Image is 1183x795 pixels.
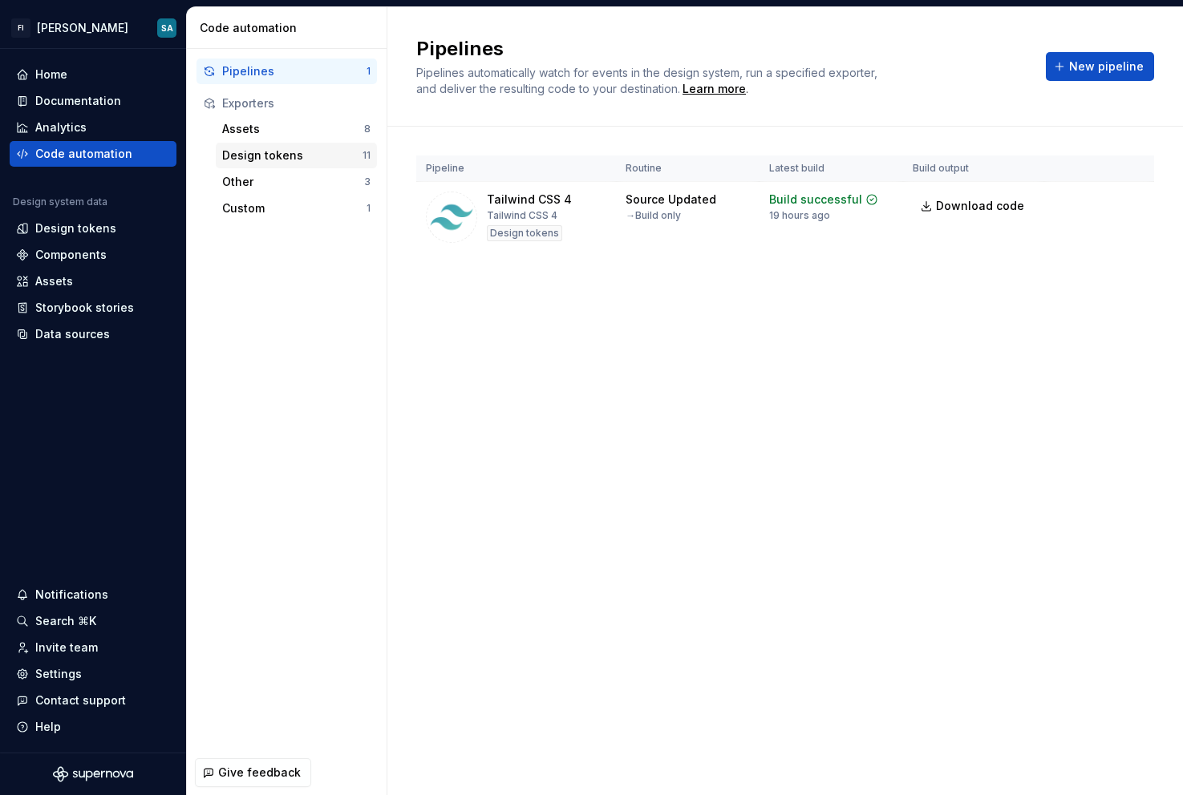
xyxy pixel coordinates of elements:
div: → Build only [626,209,681,222]
a: Code automation [10,141,176,167]
div: Design system data [13,196,107,208]
div: 3 [364,176,371,188]
th: Routine [616,155,759,182]
th: Build output [903,155,1044,182]
button: Assets8 [216,116,377,142]
h2: Pipelines [416,36,1027,62]
a: Home [10,62,176,87]
span: . [680,83,748,95]
div: Source Updated [626,192,716,208]
button: Pipelines1 [196,59,377,84]
a: Download code [913,192,1035,220]
button: FI[PERSON_NAME]SA [3,10,183,45]
span: Pipelines automatically watch for events in the design system, run a specified exporter, and deli... [416,66,881,95]
div: Custom [222,200,367,216]
div: Assets [35,273,73,289]
div: Other [222,174,364,190]
button: Help [10,714,176,740]
button: Custom1 [216,196,377,221]
a: Invite team [10,635,176,660]
div: SA [161,22,173,34]
a: Design tokens [10,216,176,241]
th: Latest build [760,155,903,182]
a: Data sources [10,321,176,347]
div: Components [35,247,107,263]
div: Design tokens [222,147,363,163]
button: New pipeline [1046,52,1154,81]
button: Contact support [10,688,176,713]
div: Code automation [35,146,132,162]
div: [PERSON_NAME] [37,20,128,36]
div: 8 [364,123,371,135]
div: 19 hours ago [769,209,830,222]
svg: Supernova Logo [53,766,133,782]
div: Build successful [769,192,862,208]
a: Components [10,242,176,268]
div: Data sources [35,326,110,342]
div: Pipelines [222,63,367,79]
th: Pipeline [416,155,616,182]
div: Design tokens [487,225,562,241]
div: Documentation [35,93,121,109]
div: Assets [222,121,364,137]
button: Search ⌘K [10,608,176,634]
div: Storybook stories [35,300,134,316]
div: Exporters [222,95,371,111]
button: Other3 [216,169,377,195]
span: Give feedback [218,765,301,781]
div: Notifications [35,587,108,603]
a: Settings [10,661,176,687]
a: Storybook stories [10,295,176,321]
div: Design tokens [35,220,116,236]
div: 11 [363,149,371,162]
a: Assets [10,268,176,294]
button: Design tokens11 [216,143,377,168]
a: Learn more [683,81,746,97]
div: 1 [367,65,371,78]
div: Settings [35,666,82,682]
div: Code automation [200,20,380,36]
div: 1 [367,202,371,215]
div: Home [35,67,67,83]
a: Documentation [10,88,176,114]
button: Notifications [10,582,176,607]
div: Tailwind CSS 4 [487,192,572,208]
div: Invite team [35,640,98,656]
div: Analytics [35,119,87,135]
button: Give feedback [195,758,311,787]
div: Help [35,719,61,735]
a: Analytics [10,115,176,140]
div: Tailwind CSS 4 [487,209,557,222]
span: New pipeline [1069,59,1144,75]
span: Download code [936,198,1024,214]
div: FI [11,18,30,38]
div: Search ⌘K [35,613,96,629]
div: Contact support [35,692,126,708]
